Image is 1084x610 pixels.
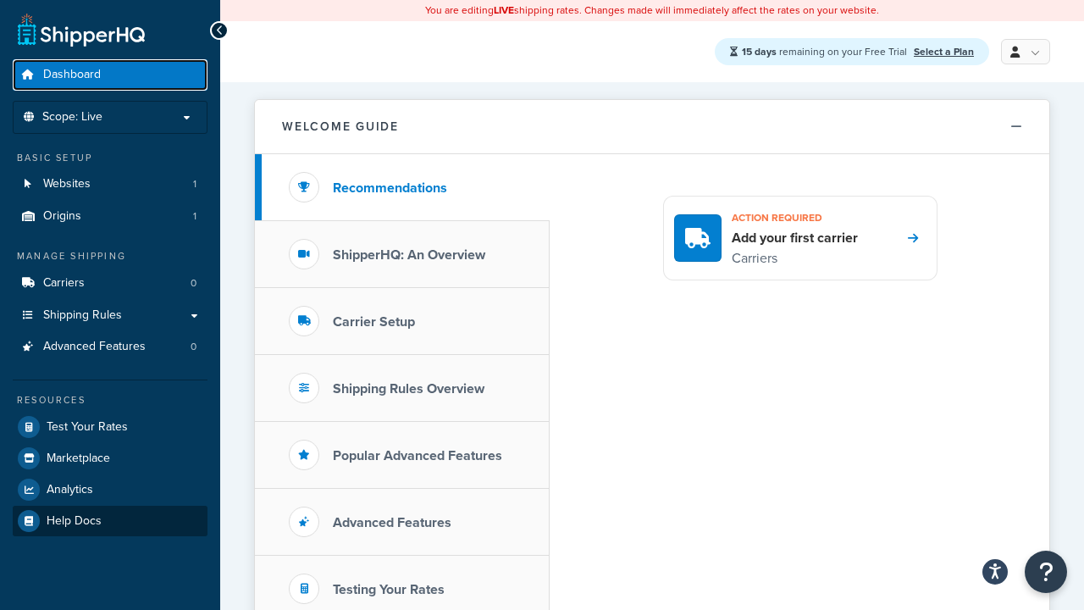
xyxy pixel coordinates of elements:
h3: Recommendations [333,180,447,196]
div: Resources [13,393,207,408]
a: Websites1 [13,169,207,200]
span: Origins [43,209,81,224]
h3: ShipperHQ: An Overview [333,247,485,263]
a: Advanced Features0 [13,331,207,363]
a: Test Your Rates [13,412,207,442]
p: Carriers [732,247,858,269]
span: Advanced Features [43,340,146,354]
span: Test Your Rates [47,420,128,435]
span: Help Docs [47,514,102,529]
a: Origins1 [13,201,207,232]
a: Marketplace [13,443,207,474]
span: 1 [193,177,196,191]
span: Carriers [43,276,85,291]
a: Analytics [13,474,207,505]
li: Carriers [13,268,207,299]
span: 1 [193,209,196,224]
span: Scope: Live [42,110,102,125]
span: 0 [191,276,196,291]
button: Welcome Guide [255,100,1049,154]
span: Analytics [47,483,93,497]
div: Manage Shipping [13,249,207,263]
h3: Testing Your Rates [333,582,445,597]
button: Open Resource Center [1025,551,1067,593]
h3: Action required [732,207,858,229]
strong: 15 days [742,44,777,59]
h3: Popular Advanced Features [333,448,502,463]
li: Websites [13,169,207,200]
a: Help Docs [13,506,207,536]
a: Select a Plan [914,44,974,59]
h2: Welcome Guide [282,120,399,133]
span: 0 [191,340,196,354]
li: Origins [13,201,207,232]
a: Shipping Rules [13,300,207,331]
div: Basic Setup [13,151,207,165]
h4: Add your first carrier [732,229,858,247]
span: Websites [43,177,91,191]
b: LIVE [494,3,514,18]
h3: Shipping Rules Overview [333,381,484,396]
span: Marketplace [47,452,110,466]
a: Dashboard [13,59,207,91]
li: Advanced Features [13,331,207,363]
h3: Advanced Features [333,515,451,530]
h3: Carrier Setup [333,314,415,330]
span: Shipping Rules [43,308,122,323]
span: remaining on your Free Trial [742,44,910,59]
a: Carriers0 [13,268,207,299]
span: Dashboard [43,68,101,82]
